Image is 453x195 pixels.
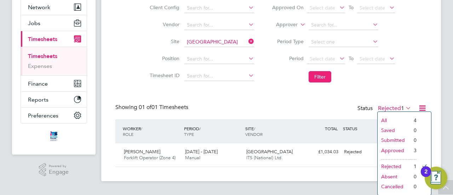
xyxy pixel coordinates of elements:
div: £1,034.03 [304,146,341,158]
div: SITE [243,122,305,140]
a: Expenses [28,63,52,69]
span: [PERSON_NAME] [124,149,160,155]
li: 0 [410,125,417,135]
label: Timesheet ID [148,72,179,79]
span: ITS (National) Ltd. [246,155,283,161]
div: Rejected [341,146,378,158]
span: ROLE [123,131,133,137]
span: Manual [185,155,200,161]
li: Submitted [378,135,410,145]
label: Site [148,38,179,45]
li: 0 [410,135,417,145]
div: WORKER [121,122,182,140]
div: Status [357,104,413,114]
span: Forklift Operator (Zone 4) [124,155,176,161]
span: 1 [401,105,404,112]
input: Search for... [184,20,254,30]
span: Engage [49,169,69,175]
span: Powered by [49,163,69,169]
a: Powered byEngage [39,163,69,177]
li: Cancelled [378,182,410,191]
span: Select date [360,56,385,62]
input: Search for... [184,3,254,13]
li: 1 [410,161,417,171]
span: Preferences [28,112,58,119]
label: Position [148,55,179,62]
a: Timesheets [28,53,57,59]
div: PERIOD [182,122,243,140]
span: VENDOR [245,131,263,137]
span: / [141,126,142,131]
span: Jobs [28,20,40,27]
label: Vendor [148,21,179,28]
button: Preferences [21,108,87,123]
label: Rejected [378,105,411,112]
li: 0 [410,182,417,191]
span: 01 of [139,104,151,111]
span: Select date [360,5,385,11]
div: Timesheets [21,47,87,75]
button: Reports [21,92,87,107]
div: STATUS [341,122,378,135]
span: Timesheets [28,36,57,42]
input: Select one [309,37,378,47]
label: Period Type [272,38,304,45]
label: Approver [266,21,298,28]
li: Absent [378,172,410,182]
span: Network [28,4,50,11]
label: Period [272,55,304,62]
span: [GEOGRAPHIC_DATA] [246,149,293,155]
li: 3 [410,145,417,155]
button: Open Resource Center, 2 new notifications [425,167,447,189]
span: TYPE [184,131,194,137]
span: 01 Timesheets [139,104,188,111]
span: / [199,126,201,131]
span: Select date [310,56,335,62]
button: Finance [21,76,87,91]
span: To [346,3,356,12]
img: itsconstruction-logo-retina.png [49,131,59,142]
span: Select date [310,5,335,11]
input: Search for... [184,54,254,64]
span: Reports [28,96,48,103]
input: Search for... [184,71,254,81]
div: 2 [424,172,428,181]
label: Client Config [148,4,179,11]
span: Finance [28,80,48,87]
li: All [378,115,410,125]
input: Search for... [184,37,254,47]
li: 4 [410,115,417,125]
span: To [346,54,356,63]
button: Jobs [21,15,87,31]
li: 0 [410,172,417,182]
li: Rejected [378,161,410,171]
button: Filter [309,71,331,82]
a: Go to home page [21,131,87,142]
div: Showing [115,104,190,111]
span: / [254,126,255,131]
span: TOTAL [325,126,338,131]
input: Search for... [309,20,378,30]
li: Approved [378,145,410,155]
label: Approved On [272,4,304,11]
span: [DATE] - [DATE] [185,149,218,155]
li: Saved [378,125,410,135]
button: Timesheets [21,31,87,47]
